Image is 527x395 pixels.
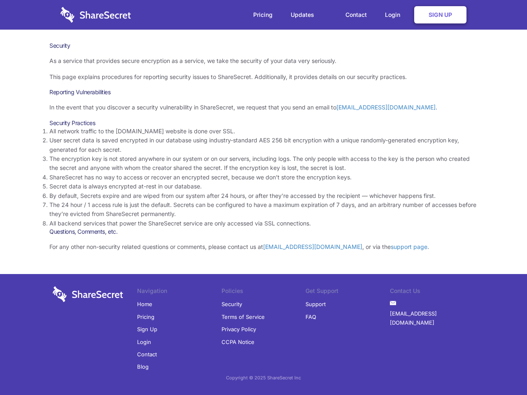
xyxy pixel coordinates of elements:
[49,103,478,112] p: In the event that you discover a security vulnerability in ShareSecret, we request that you send ...
[245,2,281,28] a: Pricing
[305,286,390,298] li: Get Support
[61,7,131,23] img: logo-wordmark-white-trans-d4663122ce5f474addd5e946df7df03e33cb6a1c49d2221995e7729f52c070b2.svg
[49,173,478,182] li: ShareSecret has no way to access or recover an encrypted secret, because we don’t store the encry...
[137,311,154,323] a: Pricing
[49,136,478,154] li: User secret data is saved encrypted in our database using industry-standard AES 256 bit encryptio...
[305,298,326,310] a: Support
[49,182,478,191] li: Secret data is always encrypted at-rest in our database.
[137,323,157,335] a: Sign Up
[337,2,375,28] a: Contact
[53,286,123,302] img: logo-wordmark-white-trans-d4663122ce5f474addd5e946df7df03e33cb6a1c49d2221995e7729f52c070b2.svg
[222,286,306,298] li: Policies
[222,298,242,310] a: Security
[49,119,478,127] h3: Security Practices
[222,323,256,335] a: Privacy Policy
[137,298,152,310] a: Home
[414,6,466,23] a: Sign Up
[336,104,436,111] a: [EMAIL_ADDRESS][DOMAIN_NAME]
[49,154,478,173] li: The encryption key is not stored anywhere in our system or on our servers, including logs. The on...
[49,200,478,219] li: The 24 hour / 1 access rule is just the default. Secrets can be configured to have a maximum expi...
[49,219,478,228] li: All backend services that power the ShareSecret service are only accessed via SSL connections.
[49,42,478,49] h1: Security
[49,228,478,235] h3: Questions, Comments, etc.
[137,286,222,298] li: Navigation
[49,72,478,81] p: This page explains procedures for reporting security issues to ShareSecret. Additionally, it prov...
[49,191,478,200] li: By default, Secrets expire and are wiped from our system after 24 hours, or after they’re accesse...
[390,286,474,298] li: Contact Us
[49,127,478,136] li: All network traffic to the [DOMAIN_NAME] website is done over SSL.
[49,242,478,251] p: For any other non-security related questions or comments, please contact us at , or via the .
[222,311,265,323] a: Terms of Service
[377,2,413,28] a: Login
[391,243,427,250] a: support page
[137,348,157,360] a: Contact
[49,56,478,65] p: As a service that provides secure encryption as a service, we take the security of your data very...
[305,311,316,323] a: FAQ
[390,307,474,329] a: [EMAIL_ADDRESS][DOMAIN_NAME]
[263,243,362,250] a: [EMAIL_ADDRESS][DOMAIN_NAME]
[49,88,478,96] h3: Reporting Vulnerabilities
[137,360,149,373] a: Blog
[222,336,254,348] a: CCPA Notice
[137,336,151,348] a: Login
